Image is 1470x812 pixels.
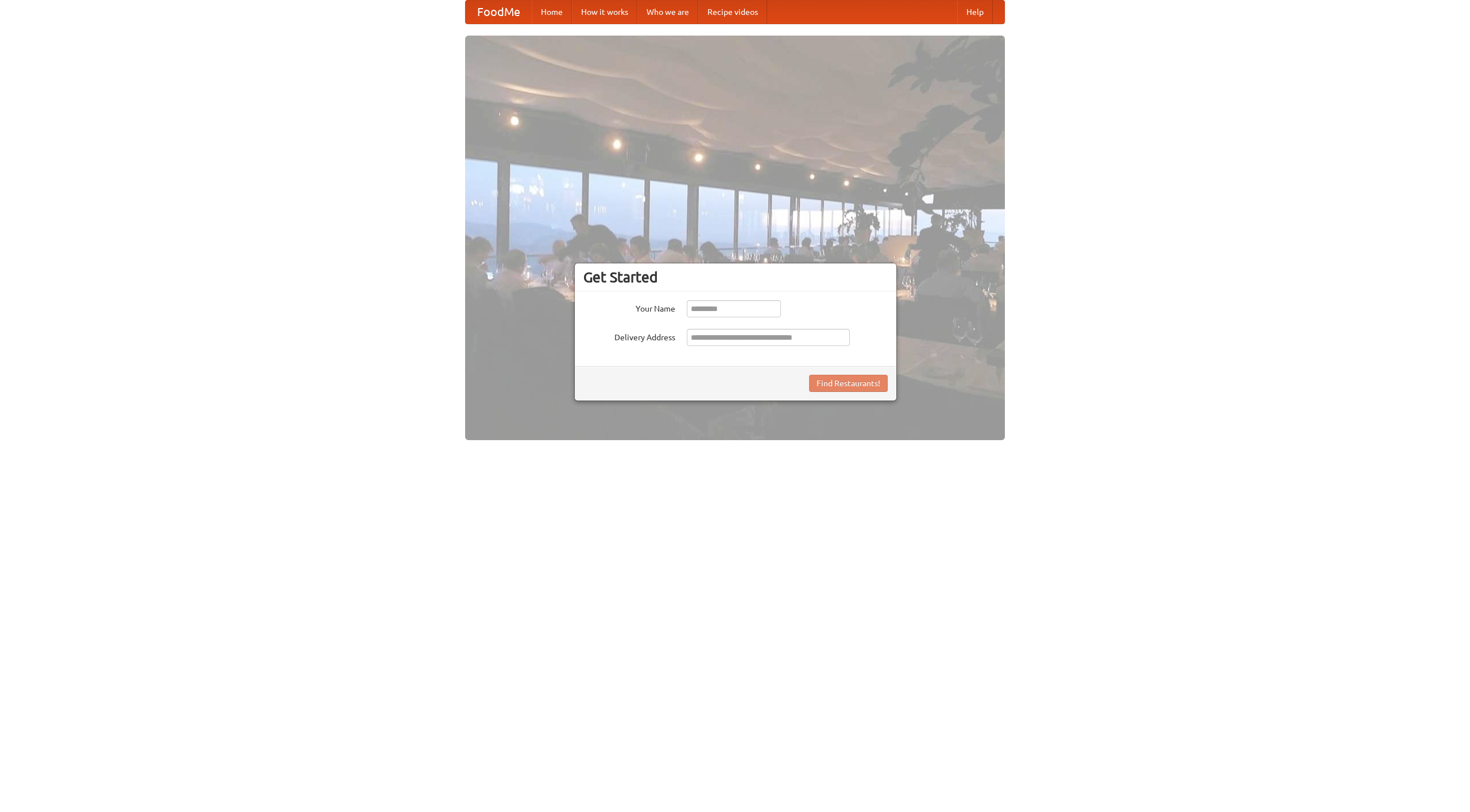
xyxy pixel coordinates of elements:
a: FoodMe [466,1,532,24]
a: Recipe videos [698,1,767,24]
label: Delivery Address [583,329,675,343]
label: Your Name [583,300,675,314]
button: Find Restaurants! [809,375,888,392]
a: How it works [572,1,637,24]
a: Home [532,1,572,24]
a: Help [957,1,993,24]
a: Who we are [637,1,698,24]
h3: Get Started [583,269,888,286]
